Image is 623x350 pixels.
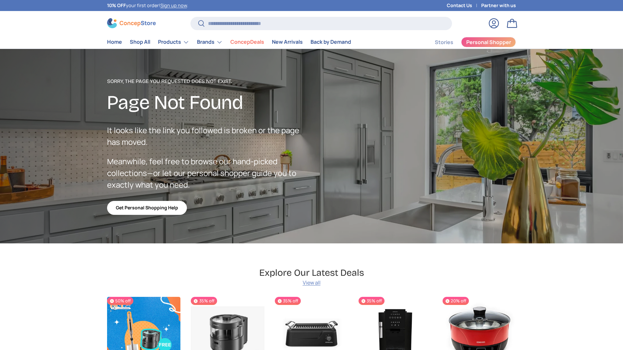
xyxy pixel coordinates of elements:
p: Meanwhile, feel free to browse our hand-picked collections—or let our personal shopper guide you ... [107,156,311,191]
a: Get Personal Shopping Help [107,201,187,215]
a: Shop All [130,36,150,48]
summary: Brands [193,36,226,49]
span: Personal Shopper [466,40,511,45]
span: 35% off [359,297,385,305]
a: ConcepDeals [230,36,264,48]
a: Partner with us [481,2,516,9]
p: It looks like the link you followed is broken or the page has moved. [107,124,311,148]
span: 35% off [275,297,301,305]
a: New Arrivals [272,36,303,48]
h2: Page Not Found [107,90,311,115]
nav: Primary [107,36,351,49]
strong: 10% OFF [107,2,126,8]
a: Brands [197,36,223,49]
a: Personal Shopper [461,37,516,47]
span: 20% off [443,297,469,305]
nav: Secondary [419,36,516,49]
a: Stories [435,36,453,49]
a: Back by Demand [311,36,351,48]
a: Home [107,36,122,48]
a: Products [158,36,189,49]
p: Sorry, the page you requested does not exist. [107,77,311,85]
img: ConcepStore [107,18,156,28]
span: 35% off [191,297,217,305]
h2: Explore Our Latest Deals [259,267,364,279]
summary: Products [154,36,193,49]
span: 50% off [107,297,133,305]
p: your first order! . [107,2,188,9]
a: Sign up now [160,2,187,8]
a: Contact Us [447,2,481,9]
a: View all [303,279,321,286]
